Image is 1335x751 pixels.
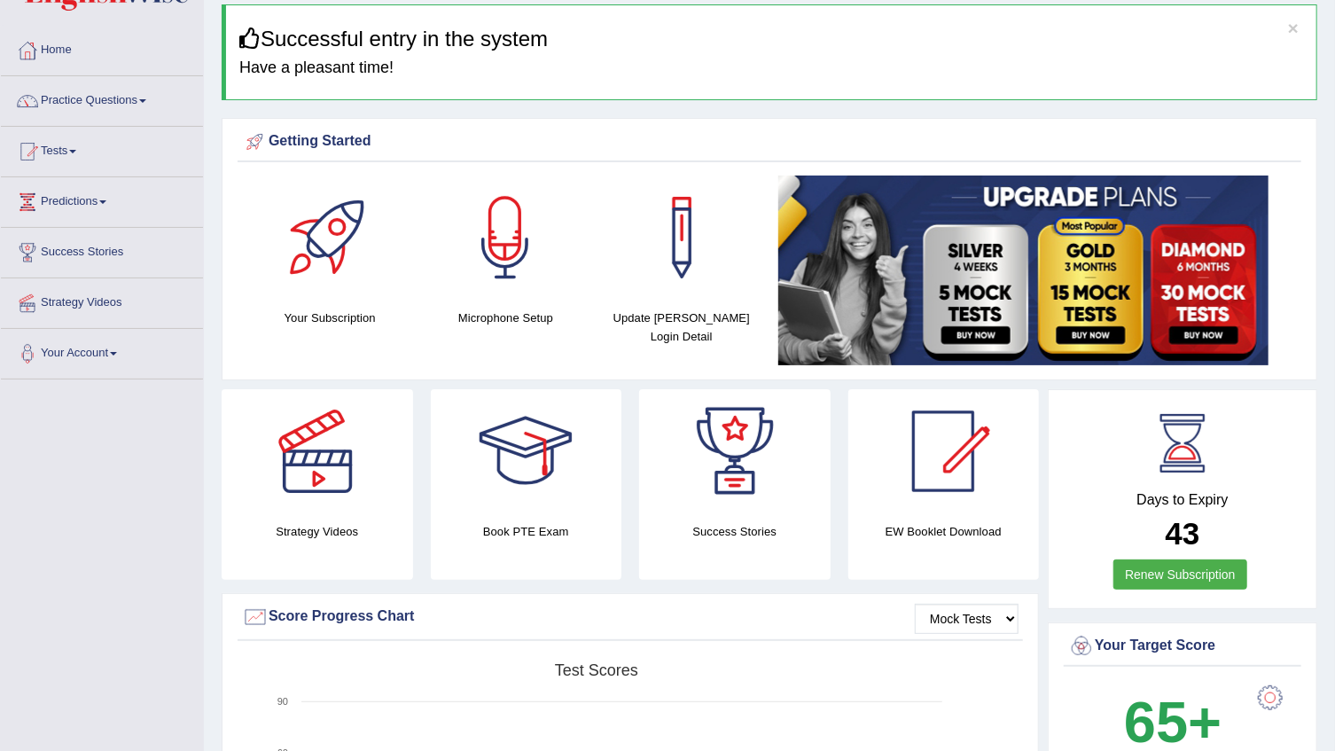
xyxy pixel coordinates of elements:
[431,522,622,541] h4: Book PTE Exam
[1068,633,1297,660] div: Your Target Score
[555,661,638,679] tspan: Test scores
[242,129,1297,155] div: Getting Started
[1113,559,1247,590] a: Renew Subscription
[1,26,203,70] a: Home
[603,309,761,346] h4: Update [PERSON_NAME] Login Detail
[251,309,409,327] h4: Your Subscription
[778,176,1269,365] img: small5.jpg
[1288,19,1299,37] button: ×
[1,127,203,171] a: Tests
[848,522,1040,541] h4: EW Booklet Download
[1068,492,1297,508] h4: Days to Expiry
[239,27,1303,51] h3: Successful entry in the system
[639,522,831,541] h4: Success Stories
[1,329,203,373] a: Your Account
[1,228,203,272] a: Success Stories
[1,177,203,222] a: Predictions
[426,309,584,327] h4: Microphone Setup
[1,278,203,323] a: Strategy Videos
[222,522,413,541] h4: Strategy Videos
[1,76,203,121] a: Practice Questions
[242,604,1019,630] div: Score Progress Chart
[1166,516,1200,551] b: 43
[239,59,1303,77] h4: Have a pleasant time!
[277,696,288,707] text: 90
